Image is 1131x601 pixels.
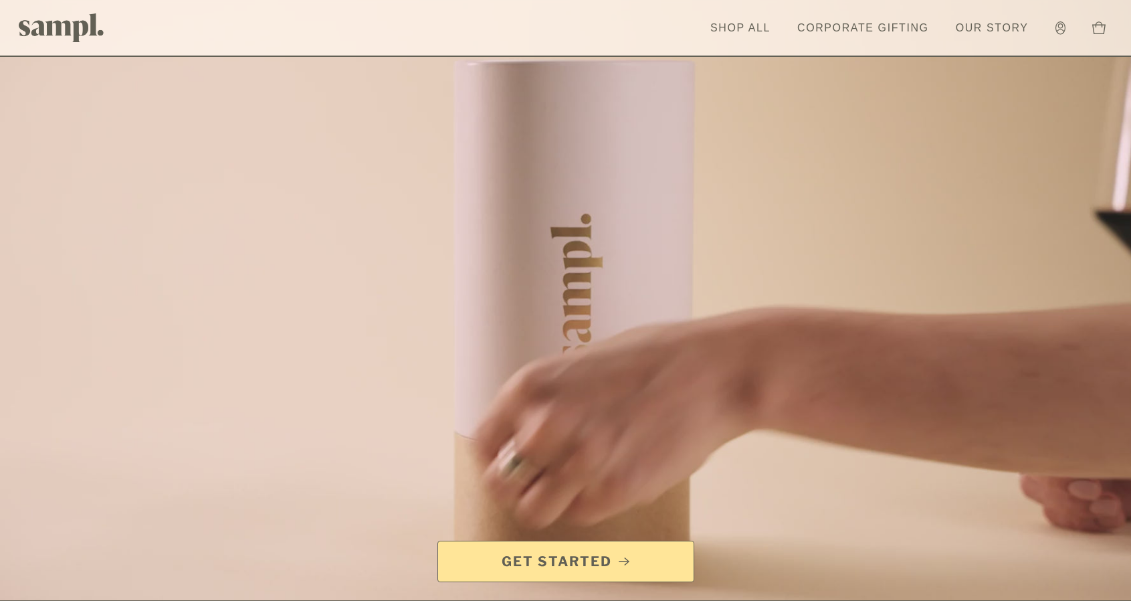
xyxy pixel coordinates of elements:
a: Get Started [437,541,694,582]
a: Our Story [949,13,1035,43]
a: Corporate Gifting [791,13,936,43]
span: Get Started [502,552,612,571]
a: Shop All [704,13,777,43]
img: Sampl logo [19,13,104,42]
